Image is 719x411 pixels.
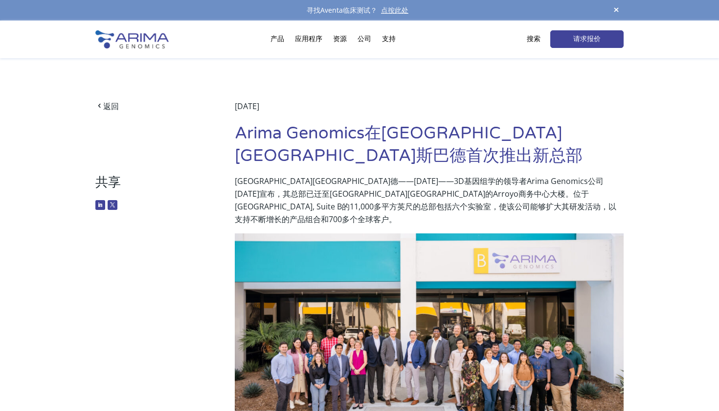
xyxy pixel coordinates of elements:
a: 请求报价 [550,30,624,48]
a: 返回 [95,100,205,113]
h1: Arima Genomics在[GEOGRAPHIC_DATA][GEOGRAPHIC_DATA]斯巴德首次推出新总部 [235,122,624,175]
a: 点按此处 [377,5,412,15]
p: [GEOGRAPHIC_DATA][GEOGRAPHIC_DATA]德——[DATE]——3D基因组学的领导者Arima Genomics公司[DATE]宣布，其总部已迁至[GEOGRAPHIC... [235,175,624,233]
div: 寻找Aventa临床测试？ [95,4,624,17]
div: [DATE] [235,100,624,122]
img: Arima-基因组学-标志 [95,30,169,48]
p: 搜索 [527,33,540,46]
h3: 共享 [95,175,205,198]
